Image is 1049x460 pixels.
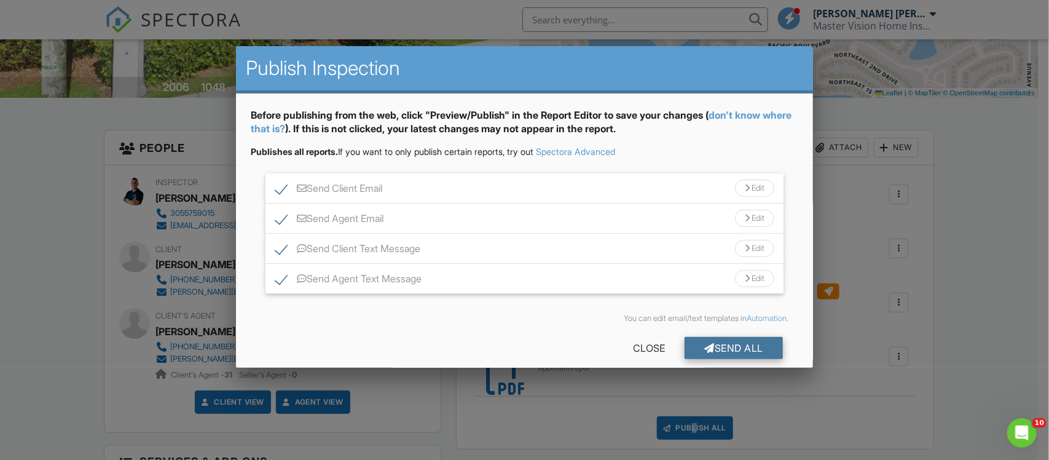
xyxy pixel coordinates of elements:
[735,180,774,197] div: Edit
[275,273,422,288] label: Send Agent Text Message
[685,337,783,359] div: Send All
[536,146,615,157] a: Spectora Advanced
[275,243,420,258] label: Send Client Text Message
[251,109,792,135] a: don't know where that is?
[735,210,774,227] div: Edit
[735,270,774,287] div: Edit
[275,183,382,198] label: Send Client Email
[251,108,798,146] div: Before publishing from the web, click "Preview/Publish" in the Report Editor to save your changes...
[1032,418,1047,428] span: 10
[261,314,788,323] div: You can edit email/text templates in .
[246,56,803,81] h2: Publish Inspection
[1007,418,1037,448] iframe: Intercom live chat
[275,213,383,228] label: Send Agent Email
[251,146,533,157] span: If you want to only publish certain reports, try out
[251,146,338,157] strong: Publishes all reports.
[747,314,787,323] a: Automation
[613,337,685,359] div: Close
[735,240,774,257] div: Edit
